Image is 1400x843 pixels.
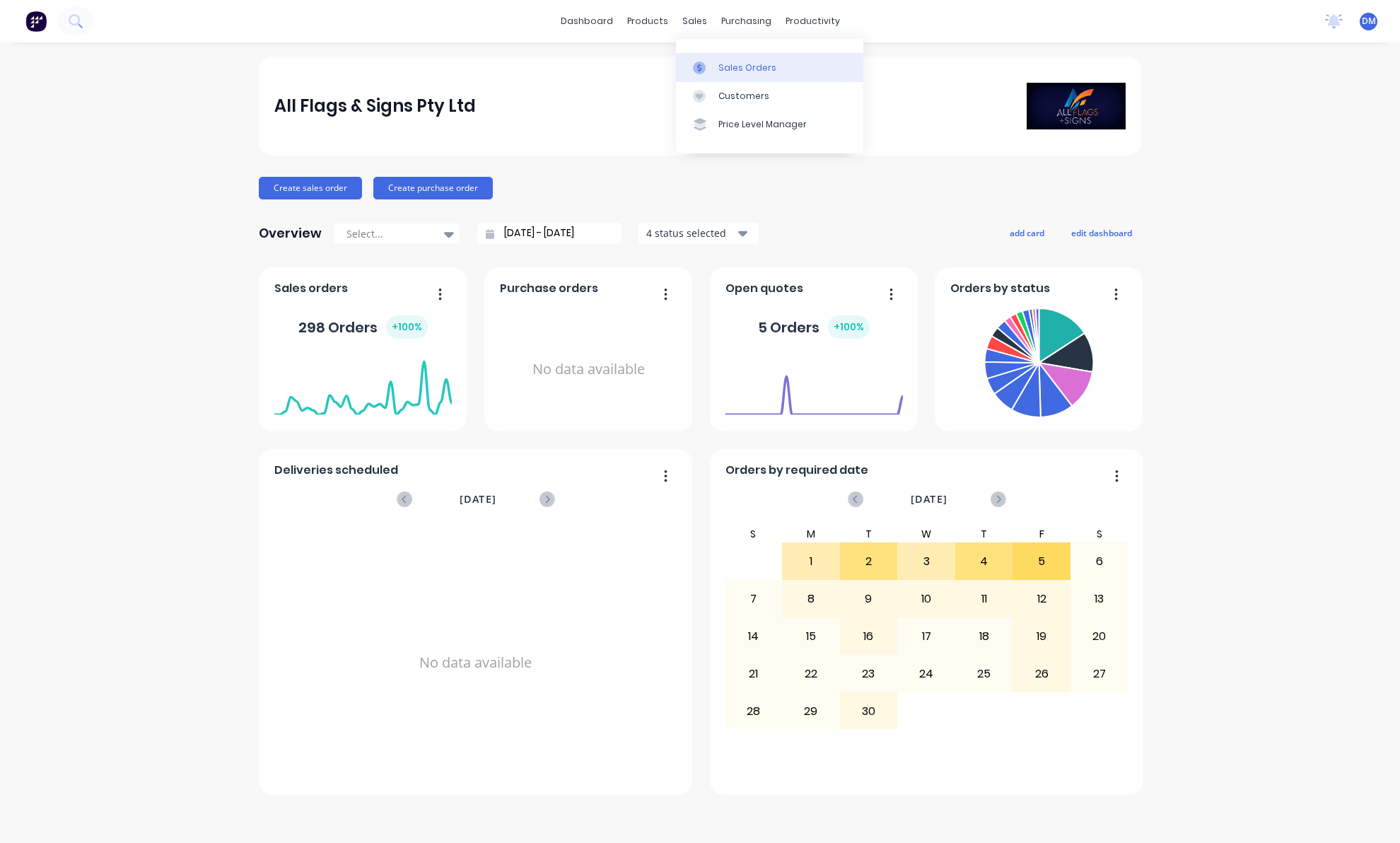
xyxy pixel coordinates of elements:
[1013,525,1071,542] div: F
[714,11,778,32] div: purchasing
[956,656,1013,692] div: 25
[1071,619,1128,654] div: 20
[956,581,1013,617] div: 11
[783,694,839,729] div: 29
[620,11,675,32] div: products
[911,492,947,507] span: [DATE]
[274,525,677,800] div: No data available
[898,544,955,579] div: 3
[783,656,839,692] div: 22
[25,11,47,32] img: Factory
[675,11,714,32] div: sales
[725,525,783,542] div: S
[500,303,677,436] div: No data available
[828,315,870,339] div: + 100 %
[898,619,955,654] div: 17
[1027,83,1126,129] img: All Flags & Signs Pty Ltd
[897,525,955,542] div: W
[1013,619,1070,654] div: 19
[676,110,863,139] a: Price Level Manager
[676,82,863,110] a: Customers
[841,619,897,654] div: 16
[718,62,776,74] div: Sales Orders
[758,315,870,339] div: 5 Orders
[841,656,897,692] div: 23
[386,315,428,339] div: + 100 %
[725,694,782,729] div: 28
[1071,544,1128,579] div: 6
[1071,656,1128,692] div: 27
[1071,581,1128,617] div: 13
[1071,525,1128,542] div: S
[841,581,897,617] div: 9
[460,492,496,507] span: [DATE]
[1013,544,1070,579] div: 5
[782,525,840,542] div: M
[274,280,348,297] span: Sales orders
[1013,656,1070,692] div: 26
[1001,223,1054,242] button: add card
[718,90,769,103] div: Customers
[676,53,863,81] a: Sales Orders
[725,581,782,617] div: 7
[500,280,598,297] span: Purchase orders
[841,694,897,729] div: 30
[274,92,476,120] div: All Flags & Signs Pty Ltd
[778,11,847,32] div: productivity
[554,11,620,32] a: dashboard
[955,525,1013,542] div: T
[718,118,807,131] div: Price Level Manager
[725,656,782,692] div: 21
[274,462,398,479] span: Deliveries scheduled
[1062,223,1141,242] button: edit dashboard
[298,315,428,339] div: 298 Orders
[1362,15,1376,28] span: DM
[725,462,868,479] span: Orders by required date
[840,525,898,542] div: T
[725,280,803,297] span: Open quotes
[373,177,493,199] button: Create purchase order
[638,223,759,244] button: 4 status selected
[646,226,735,240] div: 4 status selected
[783,619,839,654] div: 15
[898,581,955,617] div: 10
[259,177,362,199] button: Create sales order
[841,544,897,579] div: 2
[956,619,1013,654] div: 18
[898,656,955,692] div: 24
[950,280,1050,297] span: Orders by status
[783,544,839,579] div: 1
[783,581,839,617] div: 8
[1013,581,1070,617] div: 12
[725,619,782,654] div: 14
[259,219,322,248] div: Overview
[956,544,1013,579] div: 4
